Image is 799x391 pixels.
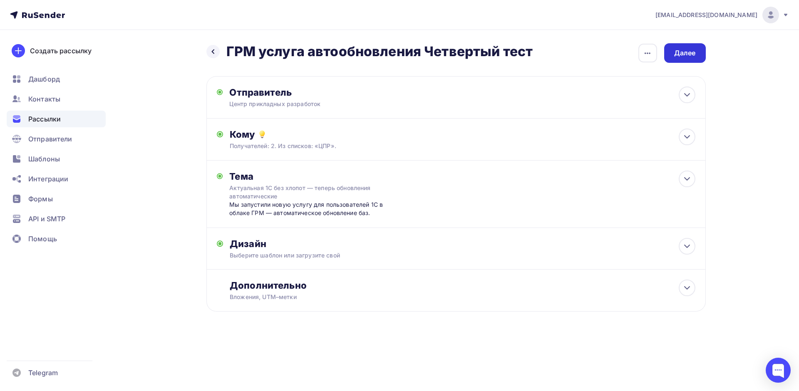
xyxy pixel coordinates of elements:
h2: ГРМ услуга автообновления Четвертый тест [226,43,533,60]
span: Интеграции [28,174,68,184]
div: Отправитель [229,87,409,98]
a: Рассылки [7,111,106,127]
div: Центр прикладных разработок [229,100,392,108]
span: Рассылки [28,114,61,124]
a: [EMAIL_ADDRESS][DOMAIN_NAME] [655,7,789,23]
div: Тема [229,171,394,182]
span: Контакты [28,94,60,104]
a: Отправители [7,131,106,147]
span: API и SMTP [28,214,65,224]
div: Актуальная 1С без хлопот — теперь обновления автоматические [229,184,377,200]
span: Дашборд [28,74,60,84]
span: Telegram [28,368,58,378]
a: Дашборд [7,71,106,87]
div: Кому [230,129,695,140]
div: Создать рассылку [30,46,92,56]
a: Контакты [7,91,106,107]
a: Шаблоны [7,151,106,167]
div: Получателей: 2. Из списков: «ЦПР». [230,142,649,150]
div: Далее [674,48,696,58]
div: Вложения, UTM–метки [230,293,649,301]
a: Формы [7,191,106,207]
div: Выберите шаблон или загрузите свой [230,251,649,260]
span: [EMAIL_ADDRESS][DOMAIN_NAME] [655,11,757,19]
span: Формы [28,194,53,204]
span: Шаблоны [28,154,60,164]
div: Дополнительно [230,280,695,291]
span: Отправители [28,134,72,144]
div: Мы запустили новую услугу для пользователей 1С в облаке ГРМ — автоматическое обновление баз. [229,200,394,218]
div: Дизайн [230,238,695,250]
span: Помощь [28,234,57,244]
